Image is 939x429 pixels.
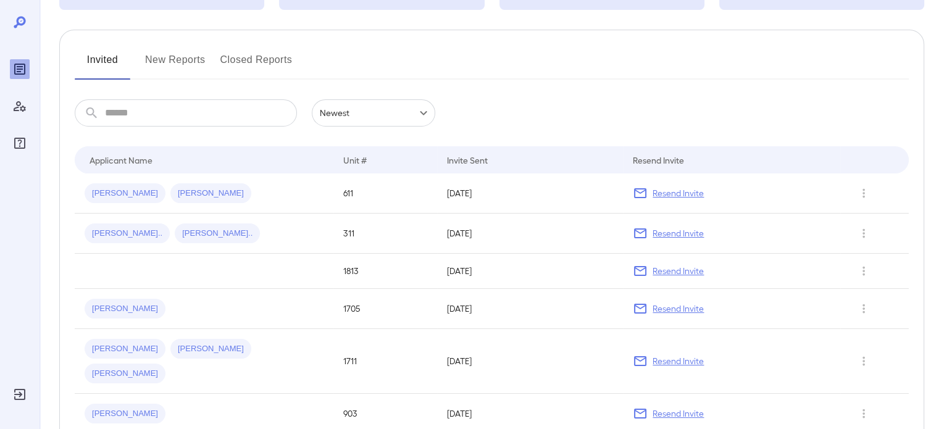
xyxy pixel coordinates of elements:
[633,152,684,167] div: Resend Invite
[85,408,165,420] span: [PERSON_NAME]
[854,223,874,243] button: Row Actions
[437,173,624,214] td: [DATE]
[854,404,874,423] button: Row Actions
[10,133,30,153] div: FAQ
[85,188,165,199] span: [PERSON_NAME]
[653,407,704,420] p: Resend Invite
[10,385,30,404] div: Log Out
[145,50,206,80] button: New Reports
[10,96,30,116] div: Manage Users
[75,50,130,80] button: Invited
[333,329,437,394] td: 1711
[333,173,437,214] td: 611
[653,227,704,239] p: Resend Invite
[85,303,165,315] span: [PERSON_NAME]
[10,59,30,79] div: Reports
[854,261,874,281] button: Row Actions
[854,183,874,203] button: Row Actions
[447,152,488,167] div: Invite Sent
[653,187,704,199] p: Resend Invite
[653,355,704,367] p: Resend Invite
[312,99,435,127] div: Newest
[90,152,152,167] div: Applicant Name
[854,351,874,371] button: Row Actions
[437,254,624,289] td: [DATE]
[437,214,624,254] td: [DATE]
[85,368,165,380] span: [PERSON_NAME]
[437,289,624,329] td: [DATE]
[854,299,874,319] button: Row Actions
[333,214,437,254] td: 311
[343,152,367,167] div: Unit #
[333,254,437,289] td: 1813
[85,343,165,355] span: [PERSON_NAME]
[653,265,704,277] p: Resend Invite
[653,302,704,315] p: Resend Invite
[333,289,437,329] td: 1705
[170,343,251,355] span: [PERSON_NAME]
[437,329,624,394] td: [DATE]
[220,50,293,80] button: Closed Reports
[175,228,260,239] span: [PERSON_NAME]..
[170,188,251,199] span: [PERSON_NAME]
[85,228,170,239] span: [PERSON_NAME]..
